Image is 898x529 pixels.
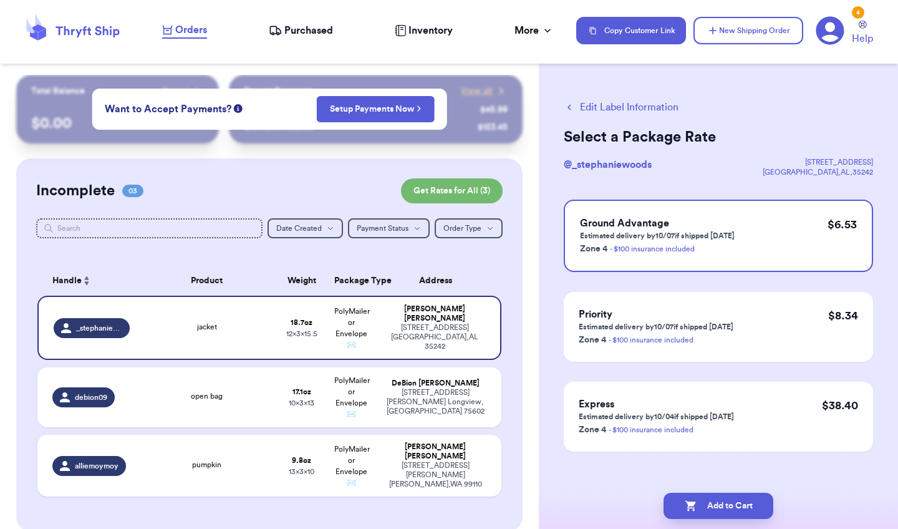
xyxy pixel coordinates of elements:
[384,304,485,323] div: [PERSON_NAME] [PERSON_NAME]
[122,185,143,197] span: 03
[579,399,614,409] span: Express
[579,425,606,434] span: Zone 4
[664,493,773,519] button: Add to Cart
[693,17,803,44] button: New Shipping Order
[334,445,370,487] span: PolyMailer or Envelope ✉️
[191,392,223,400] span: open bag
[105,102,231,117] span: Want to Accept Payments?
[75,392,107,402] span: debion09
[384,323,485,351] div: [STREET_ADDRESS] [GEOGRAPHIC_DATA] , AL 35242
[580,218,669,228] span: Ground Advantage
[244,85,313,97] p: Recent Payments
[276,225,322,232] span: Date Created
[579,322,733,332] p: Estimated delivery by 10/07 if shipped [DATE]
[268,218,343,238] button: Date Created
[579,336,606,344] span: Zone 4
[461,85,493,97] span: View all
[197,323,217,331] span: jacket
[828,216,857,233] p: $ 6.53
[162,85,189,97] span: Payout
[36,181,115,201] h2: Incomplete
[52,274,82,288] span: Handle
[82,273,92,288] button: Sort ascending
[564,127,873,147] h2: Select a Package Rate
[822,397,858,414] p: $ 38.40
[384,379,486,388] div: DeBion [PERSON_NAME]
[292,388,311,396] strong: 17.1 oz
[292,457,311,464] strong: 9.8 oz
[852,6,864,19] div: 4
[284,23,333,38] span: Purchased
[852,21,873,46] a: Help
[31,114,204,133] p: $ 0.00
[384,388,486,416] div: [STREET_ADDRESS][PERSON_NAME] Longview , [GEOGRAPHIC_DATA] 75602
[580,245,607,253] span: Zone 4
[334,308,370,349] span: PolyMailer or Envelope ✉️
[269,23,333,38] a: Purchased
[357,225,408,232] span: Payment Status
[576,17,686,44] button: Copy Customer Link
[384,442,486,461] div: [PERSON_NAME] [PERSON_NAME]
[514,23,554,38] div: More
[401,178,503,203] button: Get Rates for All (3)
[137,266,277,296] th: Product
[828,307,858,324] p: $ 8.34
[289,468,314,475] span: 13 x 3 x 10
[327,266,377,296] th: Package Type
[609,426,693,434] a: - $100 insurance included
[564,160,652,170] span: @ _stephaniewoods
[289,399,314,407] span: 10 x 3 x 13
[395,23,453,38] a: Inventory
[75,461,118,471] span: alliemoymoy
[291,319,312,326] strong: 18.7 oz
[478,121,508,133] div: $ 123.45
[317,96,435,122] button: Setup Payments Now
[816,16,844,45] a: 4
[384,461,486,489] div: [STREET_ADDRESS][PERSON_NAME] [PERSON_NAME] , WA 99110
[763,157,873,167] div: [STREET_ADDRESS]
[162,22,207,39] a: Orders
[763,167,873,177] div: [GEOGRAPHIC_DATA] , AL , 35242
[175,22,207,37] span: Orders
[31,85,85,97] p: Total Balance
[334,377,370,418] span: PolyMailer or Envelope ✉️
[435,218,503,238] button: Order Type
[609,336,693,344] a: - $100 insurance included
[192,461,221,468] span: pumpkin
[443,225,481,232] span: Order Type
[277,266,327,296] th: Weight
[36,218,263,238] input: Search
[480,104,508,116] div: $ 45.99
[461,85,508,97] a: View all
[408,23,453,38] span: Inventory
[162,85,204,97] a: Payout
[579,412,734,422] p: Estimated delivery by 10/04 if shipped [DATE]
[330,103,422,115] a: Setup Payments Now
[286,330,317,337] span: 12 x 3 x 15.5
[852,31,873,46] span: Help
[348,218,430,238] button: Payment Status
[76,323,122,333] span: _stephaniewoods
[377,266,501,296] th: Address
[564,100,678,115] button: Edit Label Information
[610,245,695,253] a: - $100 insurance included
[580,231,735,241] p: Estimated delivery by 10/07 if shipped [DATE]
[579,309,612,319] span: Priority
